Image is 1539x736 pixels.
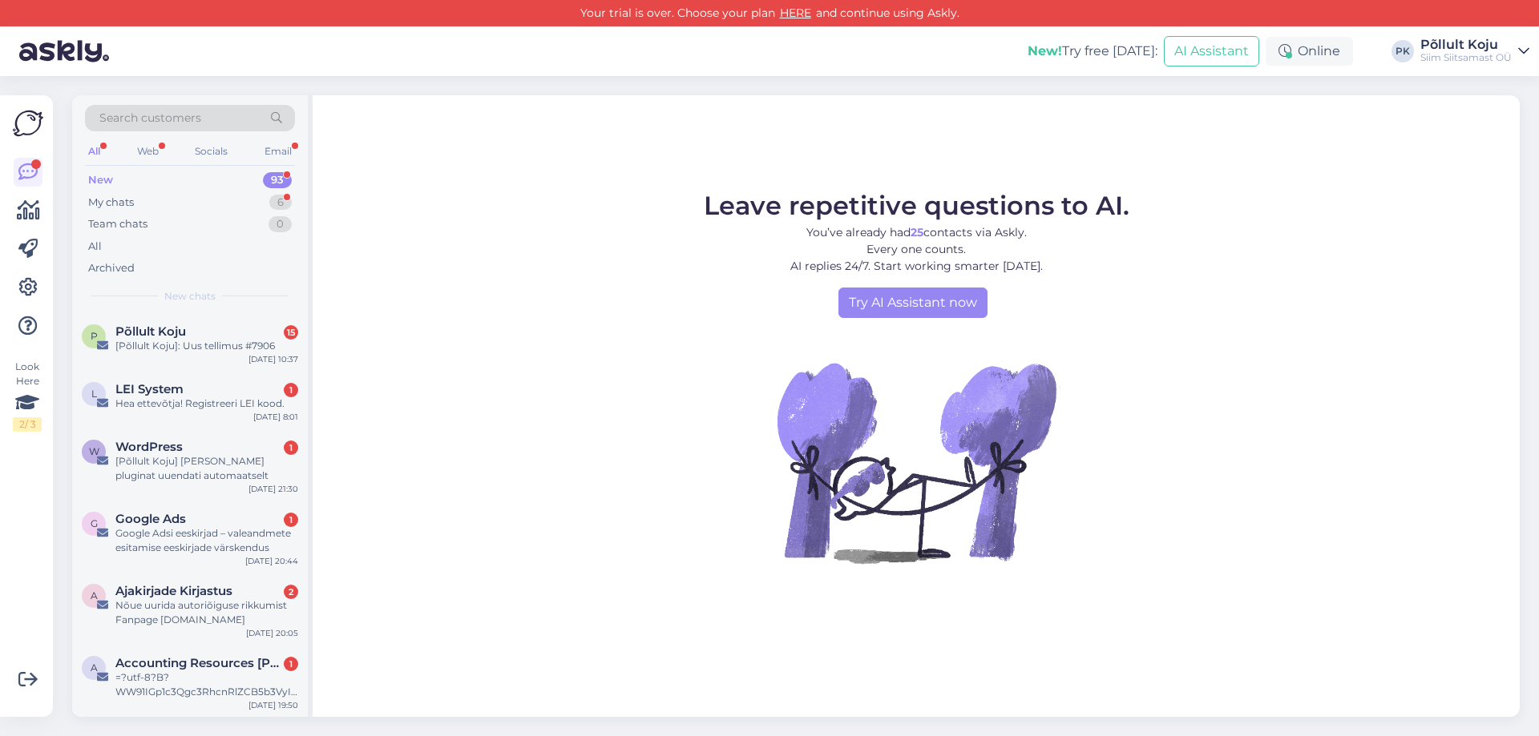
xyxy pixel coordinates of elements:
[88,195,134,211] div: My chats
[1420,51,1512,64] div: Siim Siitsamast OÜ
[91,388,97,400] span: L
[88,172,113,188] div: New
[245,555,298,567] div: [DATE] 20:44
[91,517,98,529] span: G
[1392,40,1414,62] div: PK
[115,584,232,598] span: Ajakirjade Kirjastus
[115,454,298,483] div: [Põllult Koju] [PERSON_NAME] pluginat uuendati automaatselt
[164,289,216,304] span: New chats
[772,318,1060,606] img: No Chat active
[911,225,923,239] b: 25
[115,440,183,454] span: WordPress
[1420,38,1529,64] a: Põllult KojuSiim Siitsamast OÜ
[115,598,298,627] div: Nõue uurida autoriõiguse rikkumist Fanpage [DOMAIN_NAME]
[263,172,292,188] div: 93
[115,656,282,670] span: Accounting Resources Nola OU
[704,224,1129,275] p: You’ve already had contacts via Askly. Every one counts. AI replies 24/7. Start working smarter [...
[284,657,298,671] div: 1
[284,325,298,340] div: 15
[115,512,186,526] span: Google Ads
[13,417,42,432] div: 2 / 3
[13,360,42,432] div: Look Here
[269,216,292,232] div: 0
[192,141,231,162] div: Socials
[1164,36,1259,66] button: AI Assistant
[91,330,98,342] span: P
[89,445,99,457] span: W
[115,324,186,339] span: Põllult Koju
[704,190,1129,221] span: Leave repetitive questions to AI.
[99,110,201,127] span: Search customers
[269,195,292,211] div: 6
[115,339,298,353] div: [Põllult Koju]: Uus tellimus #7906
[115,526,298,555] div: Google Adsi eeskirjad – valeandmete esitamise eeskirjade värskendus
[284,440,298,455] div: 1
[91,589,98,601] span: A
[1028,43,1062,58] b: New!
[134,141,162,162] div: Web
[1028,42,1157,61] div: Try free [DATE]:
[253,411,298,423] div: [DATE] 8:01
[115,382,184,396] span: LEI System
[88,260,135,276] div: Archived
[284,585,298,599] div: 2
[248,699,298,711] div: [DATE] 19:50
[775,6,816,20] a: HERE
[13,108,43,139] img: Askly Logo
[284,383,298,397] div: 1
[838,288,988,318] a: Try AI Assistant now
[1266,37,1353,66] div: Online
[88,239,102,255] div: All
[91,662,98,674] span: A
[88,216,147,232] div: Team chats
[261,141,295,162] div: Email
[284,513,298,527] div: 1
[115,396,298,411] div: Hea ettevõtja! Registreeri LEI kood.
[248,353,298,365] div: [DATE] 10:37
[246,627,298,639] div: [DATE] 20:05
[248,483,298,495] div: [DATE] 21:30
[1420,38,1512,51] div: Põllult Koju
[115,670,298,699] div: =?utf-8?B?WW91IGp1c3Qgc3RhcnRlZCB5b3VyIGNvbXBhbnkg4oCTIExldOKAmXMgc3RhcnQgaXQgcmlnaHQh=?=
[85,141,103,162] div: All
